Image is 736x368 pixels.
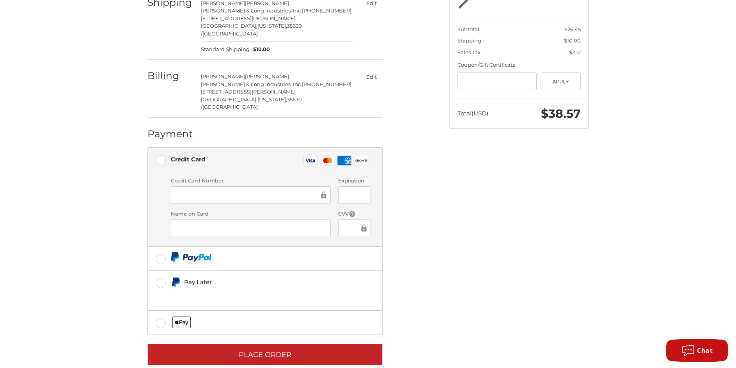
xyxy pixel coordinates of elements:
[458,26,479,32] span: Subtotal
[458,61,581,69] div: Coupon/Gift Certificate
[171,210,331,218] label: Name on Card
[171,288,329,301] iframe: PayPal Message 1
[201,73,245,80] span: [PERSON_NAME]
[338,177,371,185] label: Expiration
[302,7,351,14] span: [PHONE_NUMBER]
[201,46,250,53] span: Standard Shipping
[541,106,581,121] span: $38.57
[201,23,257,29] span: [GEOGRAPHIC_DATA],
[344,191,365,200] iframe: Secure Credit Card Frame - Expiration Date
[360,71,383,82] button: Edit
[201,88,296,95] span: [STREET_ADDRESS][PERSON_NAME]
[541,73,581,90] button: Apply
[172,317,191,328] img: Applepay icon
[202,30,258,37] span: [GEOGRAPHIC_DATA]
[338,210,371,218] label: CVV
[458,110,488,117] span: Total (USD)
[245,73,289,80] span: [PERSON_NAME]
[171,252,212,262] img: PayPal icon
[458,37,481,44] span: Shipping
[257,23,287,29] span: [US_STATE],
[569,49,581,55] span: $2.12
[171,177,331,185] label: Credit Card Number
[257,96,287,103] span: [US_STATE],
[564,37,581,44] span: $10.00
[184,276,329,288] div: Pay Later
[176,191,319,200] iframe: Secure Credit Card Frame - Credit Card Number
[176,224,325,233] iframe: Secure Credit Card Frame - Cardholder Name
[201,96,257,103] span: [GEOGRAPHIC_DATA],
[201,7,302,14] span: [PERSON_NAME] & Long Industries, Inc.
[171,277,181,287] img: Pay Later icon
[201,81,302,87] span: [PERSON_NAME] & Long Industries, Inc.
[147,128,193,140] h2: Payment
[201,23,302,37] span: 35630 /
[202,104,258,110] span: [GEOGRAPHIC_DATA]
[302,81,351,87] span: [PHONE_NUMBER]
[147,70,193,82] h2: Billing
[458,49,481,55] span: Sales Tax
[250,46,270,53] span: $10.00
[564,26,581,32] span: $26.45
[666,339,728,362] button: Chat
[344,224,359,233] iframe: Secure Credit Card Frame - CVV
[147,344,383,365] button: Place Order
[171,153,205,166] div: Credit Card
[201,15,296,21] span: [STREET_ADDRESS][PERSON_NAME]
[458,73,537,90] input: Gift Certificate or Coupon Code
[697,346,713,355] span: Chat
